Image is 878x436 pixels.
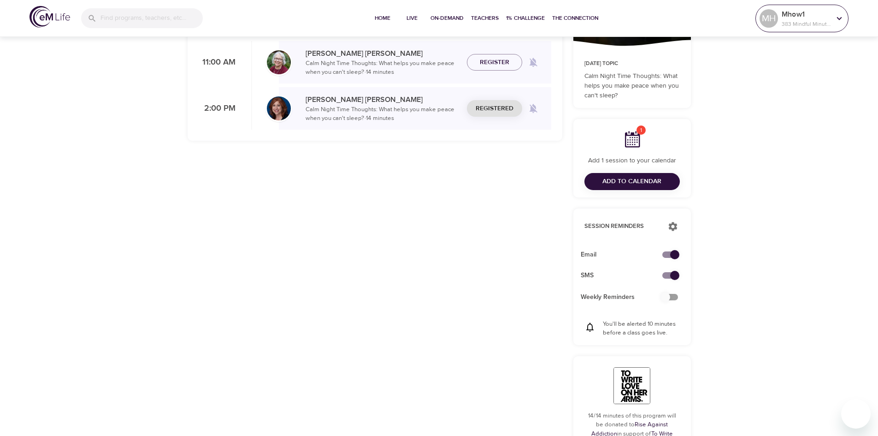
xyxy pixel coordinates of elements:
span: Registered [476,103,513,114]
input: Find programs, teachers, etc... [100,8,203,28]
span: Teachers [471,13,499,23]
p: Mhow1 [782,9,831,20]
span: Weekly Reminders [581,293,669,302]
span: 1% Challenge [506,13,545,23]
p: 11:00 AM [199,56,236,69]
p: [DATE] Topic [584,60,680,68]
p: [PERSON_NAME] [PERSON_NAME] [306,48,460,59]
p: Calm Night Time Thoughts: What helps you make peace when you can't sleep? [584,72,680,101]
p: You'll be alerted 10 minutes before a class goes live. [603,320,680,338]
span: Home [371,13,394,23]
span: Add to Calendar [602,176,661,187]
p: 2:00 PM [199,102,236,115]
span: On-Demand [430,13,464,23]
div: MH [760,9,778,28]
p: 383 Mindful Minutes [782,20,831,28]
img: logo [29,6,70,28]
span: SMS [581,271,669,281]
span: Email [581,250,669,260]
button: Registered [467,100,522,117]
span: The Connection [552,13,598,23]
p: Session Reminders [584,222,659,231]
span: Register [480,57,509,68]
iframe: Button to launch messaging window [841,399,871,429]
p: [PERSON_NAME] [PERSON_NAME] [306,94,460,105]
button: Add to Calendar [584,173,680,190]
img: Bernice_Moore_min.jpg [267,50,291,74]
p: Calm Night Time Thoughts: What helps you make peace when you can't sleep? · 14 minutes [306,59,460,77]
button: Register [467,54,522,71]
p: Calm Night Time Thoughts: What helps you make peace when you can't sleep? · 14 minutes [306,105,460,123]
span: 1 [636,125,646,135]
span: Live [401,13,423,23]
img: Elaine_Smookler-min.jpg [267,96,291,120]
p: Add 1 session to your calendar [584,156,680,166]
